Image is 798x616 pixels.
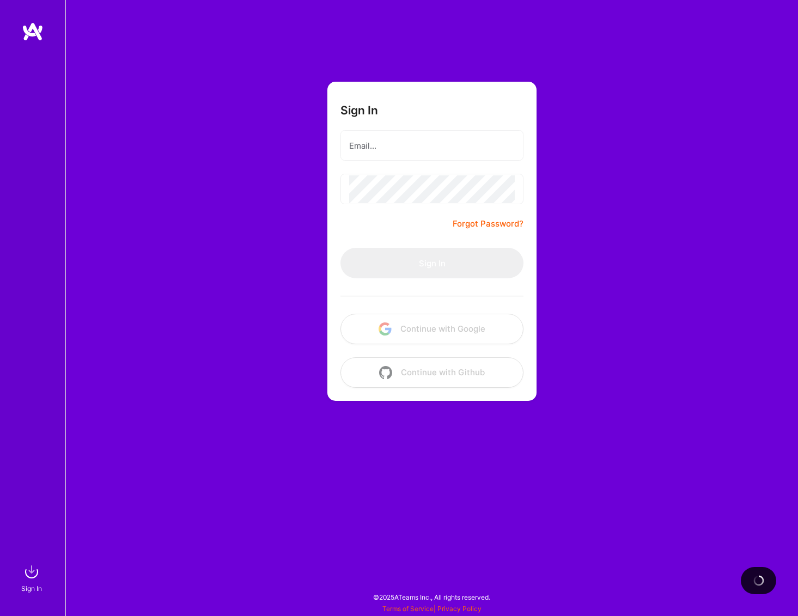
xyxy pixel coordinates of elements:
[65,583,798,611] div: © 2025 ATeams Inc., All rights reserved.
[340,248,523,278] button: Sign In
[23,561,42,594] a: sign inSign In
[21,561,42,583] img: sign in
[340,357,523,388] button: Continue with Github
[21,583,42,594] div: Sign In
[437,605,482,613] a: Privacy Policy
[379,366,392,379] img: icon
[382,605,434,613] a: Terms of Service
[379,322,392,336] img: icon
[349,132,515,160] input: Email...
[753,575,765,587] img: loading
[453,217,523,230] a: Forgot Password?
[340,103,378,117] h3: Sign In
[340,314,523,344] button: Continue with Google
[22,22,44,41] img: logo
[382,605,482,613] span: |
